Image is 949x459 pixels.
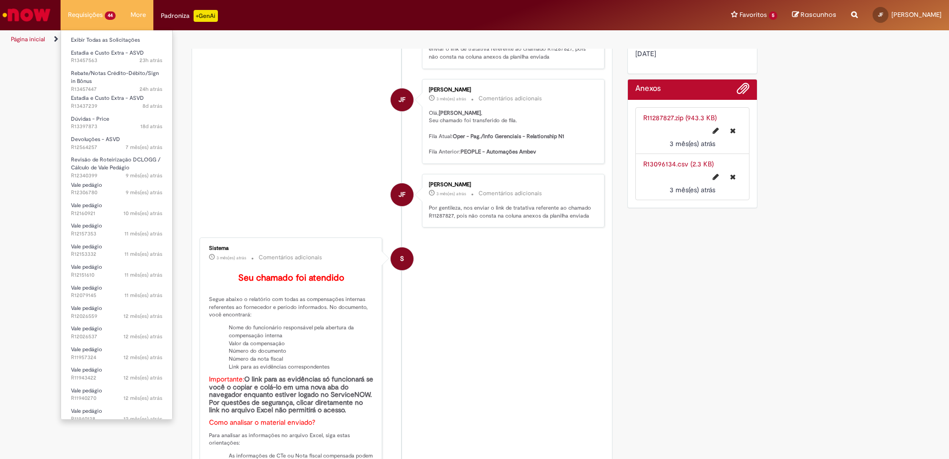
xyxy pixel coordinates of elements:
[61,241,172,260] a: Aberto R12153332 : Vale pedágio
[124,354,162,361] span: 12 mês(es) atrás
[71,325,102,332] span: Vale pedágio
[126,144,162,151] span: 7 mês(es) atrás
[229,363,374,371] li: Link para as evidências correspondentes
[139,85,162,93] time: 28/08/2025 11:58:15
[670,139,715,148] span: 3 mês(es) atrás
[670,185,715,194] time: 26/05/2025 13:48:28
[125,250,162,258] time: 17/10/2024 09:07:27
[71,70,159,85] span: Rebate/Notas Crédito-Débito/Sign in Bônus
[891,10,942,19] span: [PERSON_NAME]
[670,185,715,194] span: 3 mês(es) atrás
[429,109,594,156] p: Olá, , Seu chamado foi transferido de fila. Fila Atual: Fila Anterior:
[71,312,162,320] span: R12026559
[125,292,162,299] time: 03/10/2024 09:29:36
[643,159,714,168] a: R13096134.csv (2.3 KB)
[124,415,162,423] span: 12 mês(es) atrás
[61,406,172,424] a: Aberto R11940128 : Vale pedágio
[429,182,594,188] div: [PERSON_NAME]
[126,144,162,151] time: 22/01/2025 19:28:31
[124,210,162,217] span: 10 mês(es) atrás
[126,172,162,179] span: 9 mês(es) atrás
[461,148,536,155] b: PEOPLE - Automações Ambev
[61,30,173,420] ul: Requisições
[391,183,413,206] div: José Fillmann
[131,10,146,20] span: More
[71,263,102,271] span: Vale pedágio
[707,123,725,139] button: Editar nome de arquivo R11287827.zip
[209,375,244,383] font: Importante:
[71,94,144,102] span: Estadia e Custo Extra - ASVD
[140,123,162,130] span: 18d atrás
[71,374,162,382] span: R11943422
[61,283,172,301] a: Aberto R12079145 : Vale pedágio
[61,323,172,342] a: Aberto R12026537 : Vale pedágio
[229,355,374,363] li: Número da nota fiscal
[71,305,102,312] span: Vale pedágio
[71,210,162,218] span: R12160921
[61,68,172,89] a: Aberto R13457447 : Rebate/Notas Crédito-Débito/Sign in Bônus
[71,394,162,402] span: R11940270
[71,407,102,415] span: Vale pedágio
[140,123,162,130] time: 11/08/2025 15:30:10
[792,10,836,20] a: Rascunhos
[229,324,374,339] li: Nome do funcionário responsável pela abertura da compensação interna
[11,35,45,43] a: Página inicial
[142,102,162,110] span: 8d atrás
[216,255,246,261] span: 3 mês(es) atrás
[124,394,162,402] time: 29/08/2024 15:50:02
[71,85,162,93] span: R13457447
[216,255,246,261] time: 26/05/2025 13:48:33
[670,139,715,148] time: 03/06/2025 16:52:36
[71,284,102,292] span: Vale pedágio
[124,394,162,402] span: 12 mês(es) atrás
[71,202,102,209] span: Vale pedágio
[61,303,172,321] a: Aberto R12026559 : Vale pedágio
[229,347,374,355] li: Número do documento
[436,191,466,197] time: 26/05/2025 13:51:37
[125,230,162,237] time: 18/10/2024 08:47:10
[399,183,406,207] span: JF
[125,292,162,299] span: 11 mês(es) atrás
[126,189,162,196] time: 21/11/2024 09:28:55
[71,181,102,189] span: Vale pedágio
[209,375,375,414] b: O link para as evidências só funcionará se você o copiar e colá-lo em uma nova aba do navegador e...
[707,169,725,185] button: Editar nome de arquivo R13096134.csv
[71,366,102,374] span: Vale pedágio
[124,354,162,361] time: 04/09/2024 08:25:21
[125,271,162,279] span: 11 mês(es) atrás
[238,272,344,284] b: Seu chamado foi atendido
[478,94,542,103] small: Comentários adicionais
[635,84,661,93] h2: Anexos
[71,102,162,110] span: R13437239
[1,5,52,25] img: ServiceNow
[71,136,120,143] span: Devoluções - ASVD
[71,189,162,197] span: R12306780
[71,387,102,394] span: Vale pedágio
[391,88,413,111] div: José Fillmann
[436,191,466,197] span: 3 mês(es) atrás
[124,333,162,340] span: 12 mês(es) atrás
[124,374,162,382] time: 30/08/2024 11:21:14
[125,250,162,258] span: 11 mês(es) atrás
[801,10,836,19] span: Rascunhos
[724,123,742,139] button: Excluir R11287827.zip
[436,96,466,102] span: 3 mês(es) atrás
[439,109,481,117] b: [PERSON_NAME]
[61,35,172,46] a: Exibir Todas as Solicitações
[209,296,374,319] p: Segue abaixo o relatório com todas as compensações internas referentes ao fornecedor e período in...
[61,344,172,363] a: Aberto R11957324 : Vale pedágio
[124,312,162,320] time: 17/09/2024 15:08:29
[61,200,172,219] a: Aberto R12160921 : Vale pedágio
[399,88,406,112] span: JF
[139,85,162,93] span: 24h atrás
[61,365,172,383] a: Aberto R11943422 : Vale pedágio
[71,333,162,341] span: R12026537
[125,230,162,237] span: 11 mês(es) atrás
[61,385,172,404] a: Aberto R11940270 : Vale pedágio
[391,247,413,270] div: System
[124,333,162,340] time: 17/09/2024 15:04:24
[68,10,103,20] span: Requisições
[71,156,160,171] span: Revisão de Roteirização DCLOGG / Cálculo de Vale Pedágio
[71,123,162,131] span: R13397873
[61,154,172,176] a: Aberto R12340399 : Revisão de Roteirização DCLOGG / Cálculo de Vale Pedágio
